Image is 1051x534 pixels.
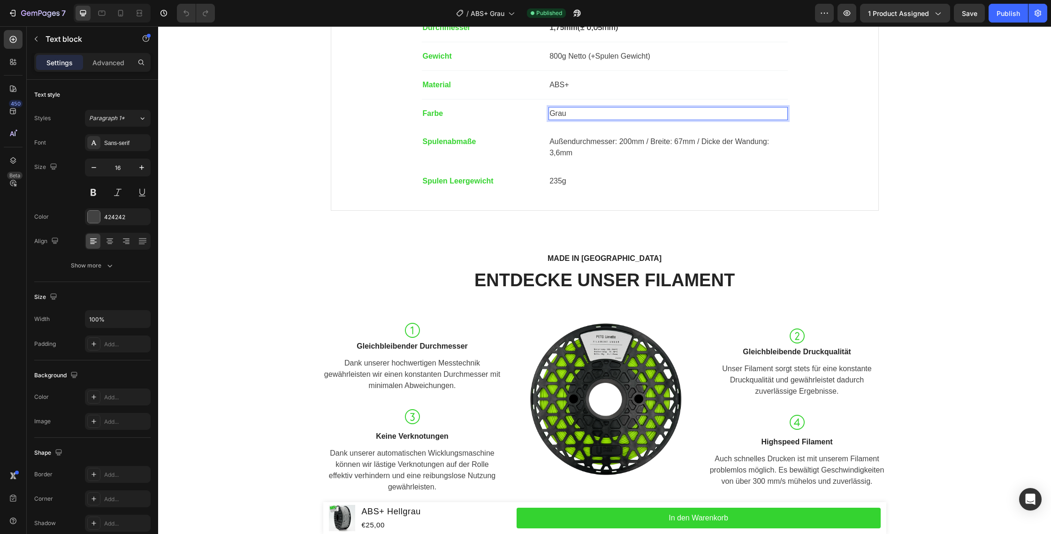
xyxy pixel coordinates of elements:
[34,393,49,401] div: Color
[104,495,148,503] div: Add...
[34,91,60,99] div: Text style
[391,110,628,132] p: Außendurchmesser: 200mm / Breite: 67mm / Dicke der Wandung: 3,6mm
[954,4,985,23] button: Save
[1019,488,1042,511] div: Open Intercom Messenger
[551,320,727,331] p: Gleichbleibende Druckqualität
[104,139,148,147] div: Sans-serif
[34,114,51,122] div: Styles
[92,58,124,68] p: Advanced
[34,369,80,382] div: Background
[34,235,61,248] div: Align
[868,8,929,18] span: 1 product assigned
[104,340,148,349] div: Add...
[997,8,1020,18] div: Publish
[860,4,950,23] button: 1 product assigned
[7,172,23,179] div: Beta
[265,53,382,64] p: Material
[265,110,382,121] p: Spulenabmaße
[104,393,148,402] div: Add...
[391,149,628,160] p: 235g
[89,114,125,122] span: Paragraph 1*
[390,81,629,94] div: Rich Text Editor. Editing area: main
[34,470,53,479] div: Border
[34,291,59,304] div: Size
[104,471,148,479] div: Add...
[34,315,50,323] div: Width
[267,227,626,238] p: MADE IN [GEOGRAPHIC_DATA]
[166,314,343,326] p: Gleichbleibender Durchmesser
[259,243,634,266] h2: ENTDECKE UNSER FILAMENT
[85,311,150,328] input: Auto
[510,485,570,499] div: In den Warenkorb
[962,9,977,17] span: Save
[551,427,727,461] p: Auch schnelles Drucken ist mit unserem Filament problemlos möglich. Es bewältigt Geschwindigkeite...
[989,4,1028,23] button: Publish
[34,138,46,147] div: Font
[471,8,504,18] span: ABS+ Grau
[34,213,49,221] div: Color
[391,53,628,64] p: ABS+
[358,481,723,503] button: In den Warenkorb
[203,478,264,493] h1: ABS+ Hellgrau
[34,519,56,527] div: Shadow
[61,8,66,19] p: 7
[265,24,382,36] p: Gewicht
[34,340,56,348] div: Padding
[4,4,70,23] button: 7
[34,447,64,459] div: Shape
[551,410,727,421] p: Highspeed Filament
[34,161,59,174] div: Size
[166,331,343,365] p: Dank unserer hochwertigen Messtechnik gewährleisten wir einen konstanten Durchmesser mit minimale...
[177,4,215,23] div: Undo/Redo
[466,8,469,18] span: /
[203,493,264,505] div: €25,00
[34,495,53,503] div: Corner
[391,24,628,36] p: 800g Netto (+Spulen Gewicht)
[265,149,382,160] p: Spulen Leergewicht
[104,213,148,221] div: 424242
[104,519,148,528] div: Add...
[166,421,343,466] p: Dank unserer automatischen Wicklungsmaschine können wir lästige Verknotungen auf der Rolle effekt...
[391,82,628,93] p: Grau
[265,82,382,93] p: Farbe
[551,337,727,371] p: Unser Filament sorgt stets für eine konstante Druckqualität und gewährleistet dadurch zuverlässig...
[104,418,148,426] div: Add...
[85,110,151,127] button: Paragraph 1*
[34,417,51,426] div: Image
[71,261,114,270] div: Show more
[358,292,536,470] img: Alt Image
[46,58,73,68] p: Settings
[536,9,562,17] span: Published
[46,33,125,45] p: Text block
[9,100,23,107] div: 450
[34,257,151,274] button: Show more
[166,404,343,416] p: Keine Verknotungen
[158,26,1051,534] iframe: Design area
